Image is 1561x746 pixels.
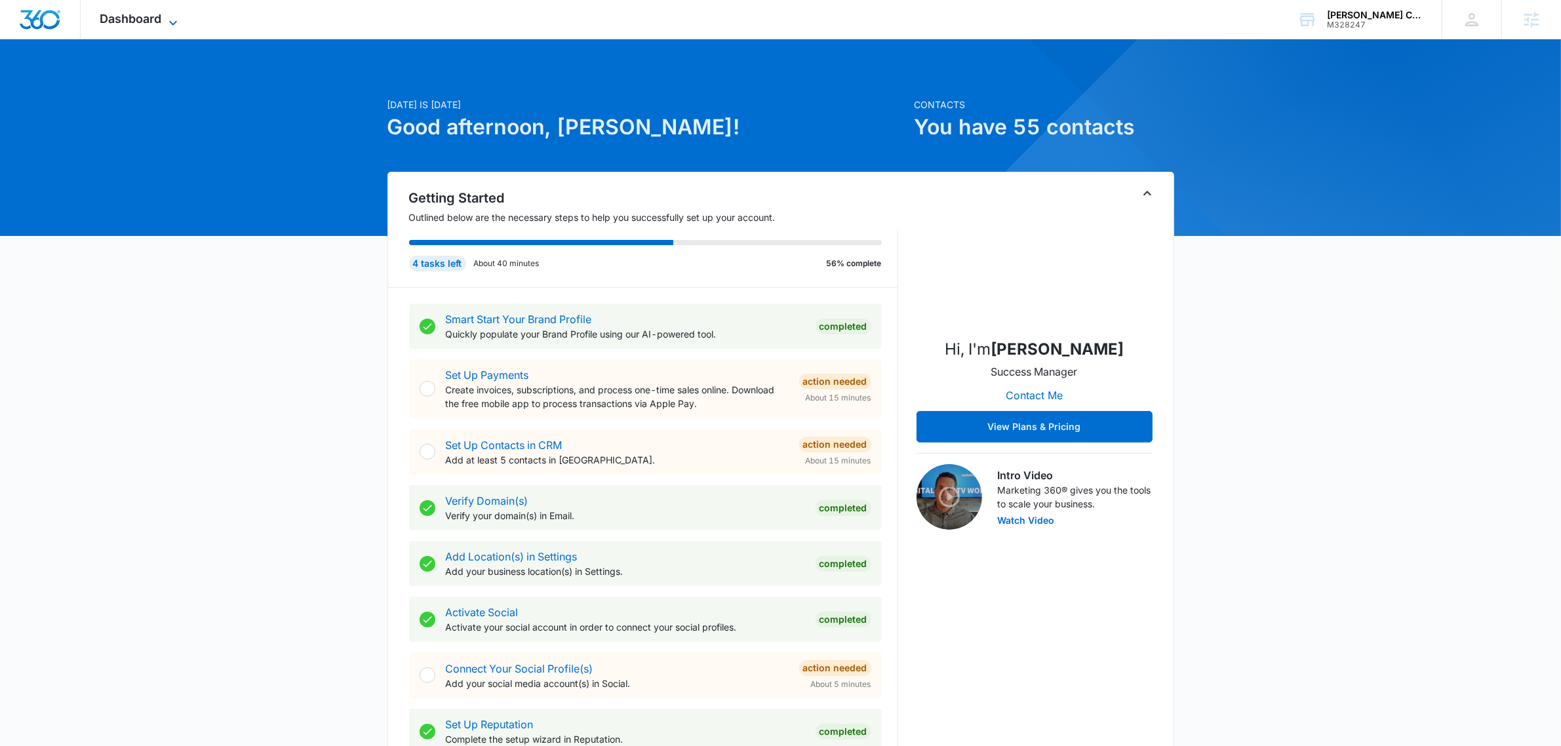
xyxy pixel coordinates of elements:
[1327,10,1423,20] div: account name
[945,338,1124,361] p: Hi, I'm
[446,564,805,578] p: Add your business location(s) in Settings.
[806,455,871,467] span: About 15 minutes
[387,98,907,111] p: [DATE] is [DATE]
[1139,186,1155,201] button: Toggle Collapse
[446,677,789,690] p: Add your social media account(s) in Social.
[799,437,871,452] div: Action Needed
[387,111,907,143] h1: Good afternoon, [PERSON_NAME]!
[816,319,871,334] div: Completed
[409,188,898,208] h2: Getting Started
[446,718,534,731] a: Set Up Reputation
[446,494,528,507] a: Verify Domain(s)
[816,724,871,739] div: Completed
[100,12,162,26] span: Dashboard
[915,98,1174,111] p: Contacts
[917,411,1153,442] button: View Plans & Pricing
[993,380,1076,411] button: Contact Me
[409,256,466,271] div: 4 tasks left
[446,453,789,467] p: Add at least 5 contacts in [GEOGRAPHIC_DATA].
[816,500,871,516] div: Completed
[998,467,1153,483] h3: Intro Video
[991,364,1078,380] p: Success Manager
[446,606,519,619] a: Activate Social
[446,662,593,675] a: Connect Your Social Profile(s)
[816,556,871,572] div: Completed
[446,383,789,410] p: Create invoices, subscriptions, and process one-time sales online. Download the free mobile app t...
[917,464,982,530] img: Intro Video
[409,210,898,224] p: Outlined below are the necessary steps to help you successfully set up your account.
[446,368,529,382] a: Set Up Payments
[1327,20,1423,29] div: account id
[816,612,871,627] div: Completed
[446,509,805,522] p: Verify your domain(s) in Email.
[806,392,871,404] span: About 15 minutes
[998,516,1055,525] button: Watch Video
[446,327,805,341] p: Quickly populate your Brand Profile using our AI-powered tool.
[811,678,871,690] span: About 5 minutes
[998,483,1153,511] p: Marketing 360® gives you the tools to scale your business.
[446,620,805,634] p: Activate your social account in order to connect your social profiles.
[827,258,882,269] p: 56% complete
[446,550,578,563] a: Add Location(s) in Settings
[915,111,1174,143] h1: You have 55 contacts
[446,313,592,326] a: Smart Start Your Brand Profile
[799,660,871,676] div: Action Needed
[474,258,540,269] p: About 40 minutes
[799,374,871,389] div: Action Needed
[991,340,1124,359] strong: [PERSON_NAME]
[446,732,805,746] p: Complete the setup wizard in Reputation.
[446,439,563,452] a: Set Up Contacts in CRM
[969,196,1100,327] img: Chris Johns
